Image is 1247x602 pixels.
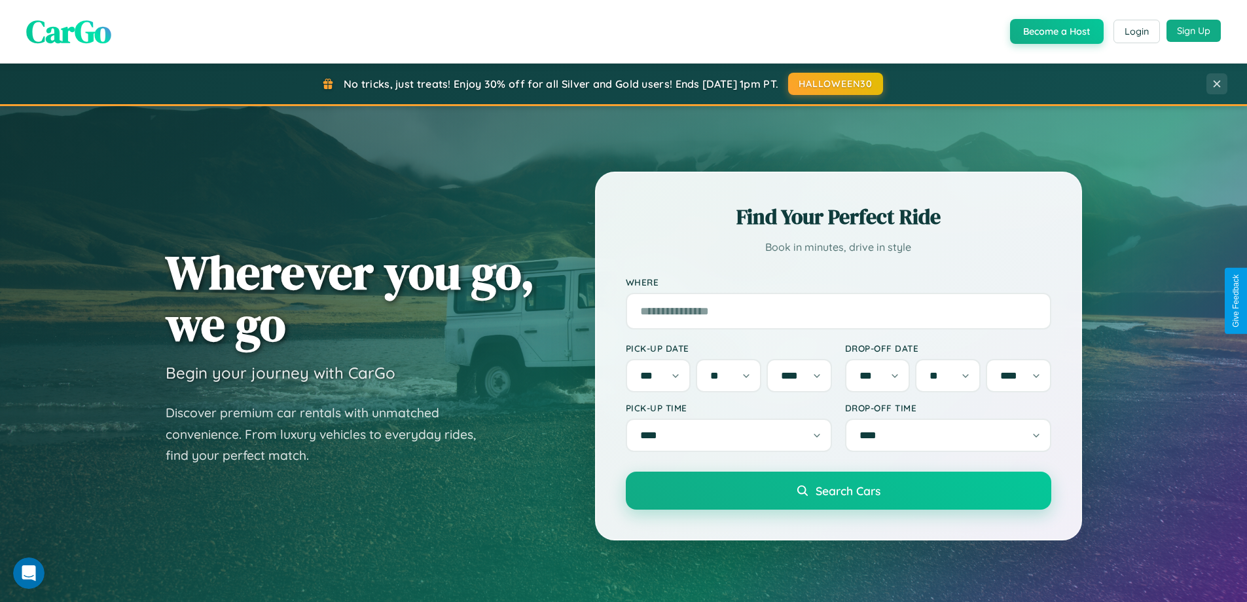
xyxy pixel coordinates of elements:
button: Sign Up [1166,20,1221,42]
div: Give Feedback [1231,274,1240,328]
button: Search Cars [626,472,1051,510]
label: Where [626,276,1051,288]
h1: Wherever you go, we go [166,246,535,350]
button: Become a Host [1010,19,1104,44]
button: HALLOWEEN30 [788,73,883,95]
span: CarGo [26,10,111,53]
iframe: Intercom live chat [13,557,45,589]
p: Discover premium car rentals with unmatched convenience. From luxury vehicles to everyday rides, ... [166,402,493,466]
button: Login [1113,20,1160,43]
span: Search Cars [816,483,880,498]
label: Pick-up Date [626,343,832,354]
p: Book in minutes, drive in style [626,238,1051,257]
label: Drop-off Date [845,343,1051,354]
h3: Begin your journey with CarGo [166,363,395,383]
h2: Find Your Perfect Ride [626,202,1051,231]
label: Pick-up Time [626,402,832,413]
span: No tricks, just treats! Enjoy 30% off for all Silver and Gold users! Ends [DATE] 1pm PT. [344,77,778,90]
label: Drop-off Time [845,402,1051,413]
